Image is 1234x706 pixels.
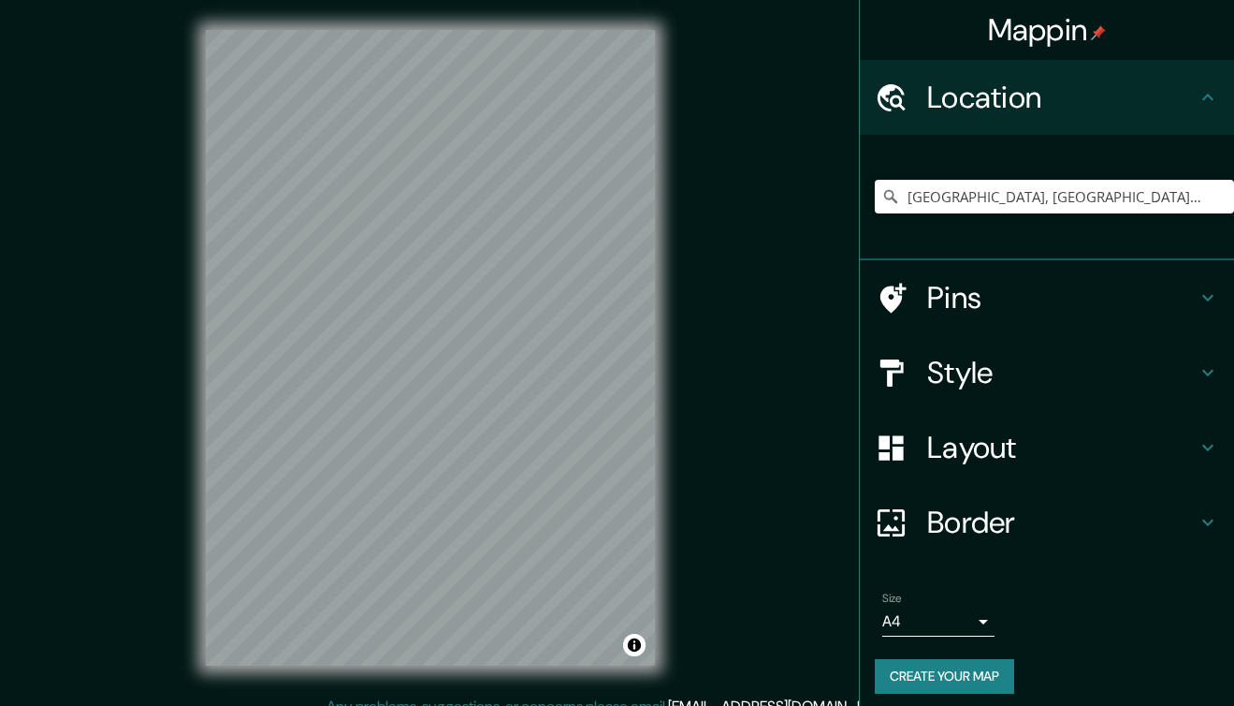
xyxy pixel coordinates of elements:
h4: Layout [927,429,1197,466]
label: Size [882,591,902,607]
canvas: Map [206,30,655,666]
h4: Mappin [988,11,1107,49]
input: Pick your city or area [875,180,1234,213]
img: pin-icon.png [1091,25,1106,40]
div: Layout [860,410,1234,485]
button: Create your map [875,659,1014,694]
div: Location [860,60,1234,135]
div: Style [860,335,1234,410]
div: Pins [860,260,1234,335]
button: Toggle attribution [623,634,646,656]
h4: Style [927,354,1197,391]
h4: Border [927,504,1197,541]
div: Border [860,485,1234,560]
h4: Pins [927,279,1197,316]
div: A4 [882,607,994,637]
h4: Location [927,79,1197,116]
